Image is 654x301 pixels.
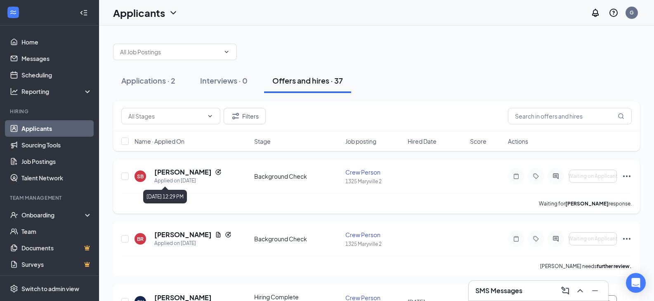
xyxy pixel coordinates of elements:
[511,173,521,180] svg: Note
[408,137,437,145] span: Hired Date
[575,286,585,296] svg: ChevronUp
[618,113,624,119] svg: MagnifyingGlass
[568,173,618,179] span: Waiting on Applicant
[21,137,92,153] a: Sourcing Tools
[630,9,634,16] div: G
[21,120,92,137] a: Applicants
[137,173,144,180] div: SB
[597,263,632,269] b: further review.
[21,170,92,186] a: Talent Network
[137,236,144,243] div: BR
[215,169,222,175] svg: Reapply
[590,8,600,18] svg: Notifications
[574,284,587,297] button: ChevronUp
[254,172,340,180] div: Background Check
[531,173,541,180] svg: Tag
[128,112,203,121] input: All Stages
[10,211,18,219] svg: UserCheck
[80,9,88,17] svg: Collapse
[9,8,17,16] svg: WorkstreamLogo
[508,108,632,124] input: Search in offers and hires
[254,235,340,243] div: Background Check
[470,137,486,145] span: Score
[626,273,646,293] div: Open Intercom Messenger
[539,200,632,207] p: Waiting for response.
[254,137,271,145] span: Stage
[21,285,79,293] div: Switch to admin view
[113,6,165,20] h1: Applicants
[508,137,528,145] span: Actions
[559,284,572,297] button: ComposeMessage
[560,286,570,296] svg: ComposeMessage
[21,223,92,240] a: Team
[345,240,403,247] div: 1325 Maryville 2
[21,87,92,96] div: Reporting
[223,49,230,55] svg: ChevronDown
[200,75,248,86] div: Interviews · 0
[568,236,618,242] span: Waiting on Applicant
[154,177,222,185] div: Applied on [DATE]
[622,234,632,244] svg: Ellipses
[21,153,92,170] a: Job Postings
[551,236,561,242] svg: ActiveChat
[231,111,241,121] svg: Filter
[565,201,609,207] b: [PERSON_NAME]
[345,178,403,185] div: 1325 Maryville 2
[143,190,187,203] div: [DATE] 12:29 PM
[154,239,231,247] div: Applied on [DATE]
[590,286,600,296] svg: Minimize
[511,236,521,242] svg: Note
[21,256,92,273] a: SurveysCrown
[272,75,343,86] div: Offers and hires · 37
[21,240,92,256] a: DocumentsCrown
[569,170,617,183] button: Waiting on Applicant
[540,263,632,270] p: [PERSON_NAME] needs
[345,231,403,239] div: Crew Person
[154,230,212,239] h5: [PERSON_NAME]
[531,236,541,242] svg: Tag
[588,284,602,297] button: Minimize
[154,168,212,177] h5: [PERSON_NAME]
[21,50,92,67] a: Messages
[10,194,90,201] div: Team Management
[10,108,90,115] div: Hiring
[10,285,18,293] svg: Settings
[224,108,266,124] button: Filter Filters
[475,286,522,295] h3: SMS Messages
[21,211,85,219] div: Onboarding
[21,67,92,83] a: Scheduling
[168,8,178,18] svg: ChevronDown
[569,232,617,245] button: Waiting on Applicant
[120,47,220,56] input: All Job Postings
[345,137,376,145] span: Job posting
[225,231,231,238] svg: Reapply
[135,137,184,145] span: Name · Applied On
[215,231,222,238] svg: Document
[622,171,632,181] svg: Ellipses
[609,8,619,18] svg: QuestionInfo
[345,168,403,176] div: Crew Person
[121,75,175,86] div: Applications · 2
[207,113,213,119] svg: ChevronDown
[551,173,561,180] svg: ActiveChat
[254,293,340,301] div: Hiring Complete
[10,87,18,96] svg: Analysis
[21,34,92,50] a: Home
